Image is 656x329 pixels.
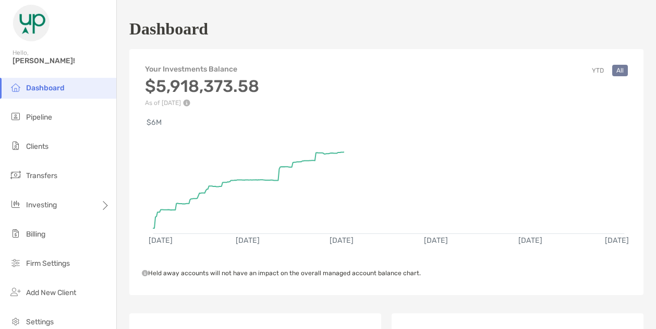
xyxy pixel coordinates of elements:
text: [DATE] [236,237,260,245]
img: Zoe Logo [13,4,50,42]
h3: $5,918,373.58 [145,76,259,96]
img: settings icon [9,315,22,327]
img: clients icon [9,139,22,152]
h4: Your Investments Balance [145,65,259,74]
img: pipeline icon [9,110,22,123]
img: firm-settings icon [9,256,22,269]
span: Transfers [26,171,57,180]
img: Performance Info [183,99,190,107]
span: Firm Settings [26,259,70,268]
text: [DATE] [330,237,354,245]
button: YTD [588,65,608,76]
img: add_new_client icon [9,286,22,298]
span: Dashboard [26,84,65,92]
span: Investing [26,201,57,209]
button: All [612,65,628,76]
span: [PERSON_NAME]! [13,56,110,65]
h1: Dashboard [129,19,208,39]
span: Held away accounts will not have an impact on the overall managed account balance chart. [142,269,421,277]
img: transfers icon [9,169,22,181]
span: Billing [26,230,45,239]
span: Add New Client [26,288,76,297]
text: [DATE] [424,237,448,245]
img: billing icon [9,227,22,240]
text: [DATE] [519,237,543,245]
p: As of [DATE] [145,99,259,107]
img: investing icon [9,198,22,210]
text: [DATE] [606,237,630,245]
span: Clients [26,142,48,151]
text: $6M [147,118,162,127]
text: [DATE] [149,237,173,245]
span: Settings [26,318,54,326]
img: dashboard icon [9,81,22,93]
span: Pipeline [26,113,52,122]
